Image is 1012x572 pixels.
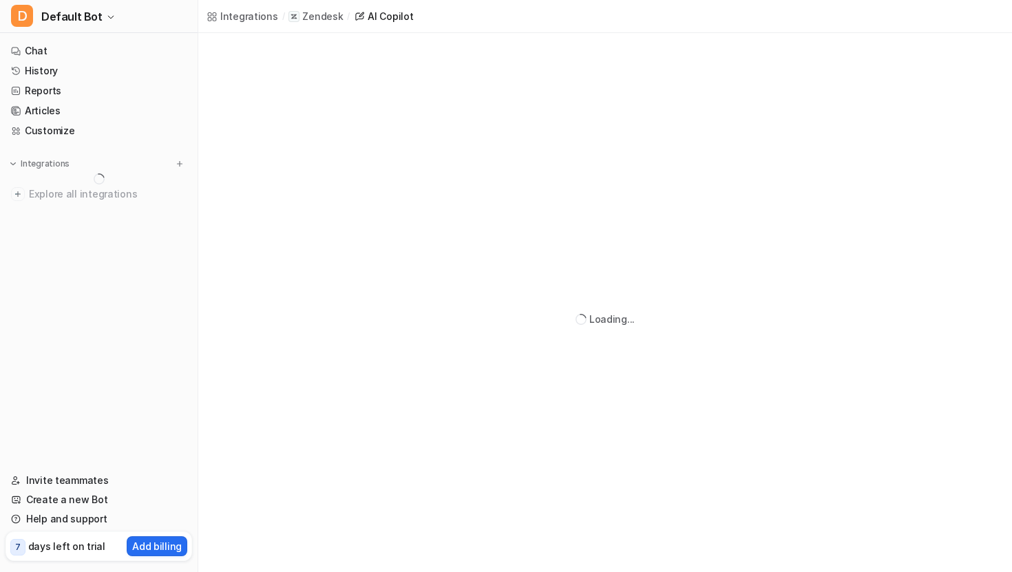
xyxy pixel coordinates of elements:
p: 7 [15,541,21,553]
a: Chat [6,41,192,61]
a: Customize [6,121,192,140]
div: Loading... [589,312,635,326]
button: Integrations [6,157,74,171]
a: AI Copilot [354,9,413,23]
img: expand menu [8,159,18,169]
p: days left on trial [28,539,105,553]
a: Integrations [207,9,278,23]
div: Integrations [220,9,278,23]
a: Zendesk [288,10,343,23]
a: Articles [6,101,192,120]
img: explore all integrations [11,187,25,201]
span: / [347,10,350,23]
span: / [282,10,285,23]
p: Zendesk [302,10,343,23]
a: Invite teammates [6,471,192,490]
div: AI Copilot [368,9,413,23]
span: D [11,5,33,27]
p: Add billing [132,539,182,553]
span: Explore all integrations [29,183,187,205]
p: Integrations [21,158,70,169]
a: History [6,61,192,81]
a: Create a new Bot [6,490,192,509]
a: Help and support [6,509,192,529]
a: Reports [6,81,192,100]
span: Default Bot [41,7,103,26]
a: Explore all integrations [6,184,192,204]
img: menu_add.svg [175,159,185,169]
button: Add billing [127,536,187,556]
